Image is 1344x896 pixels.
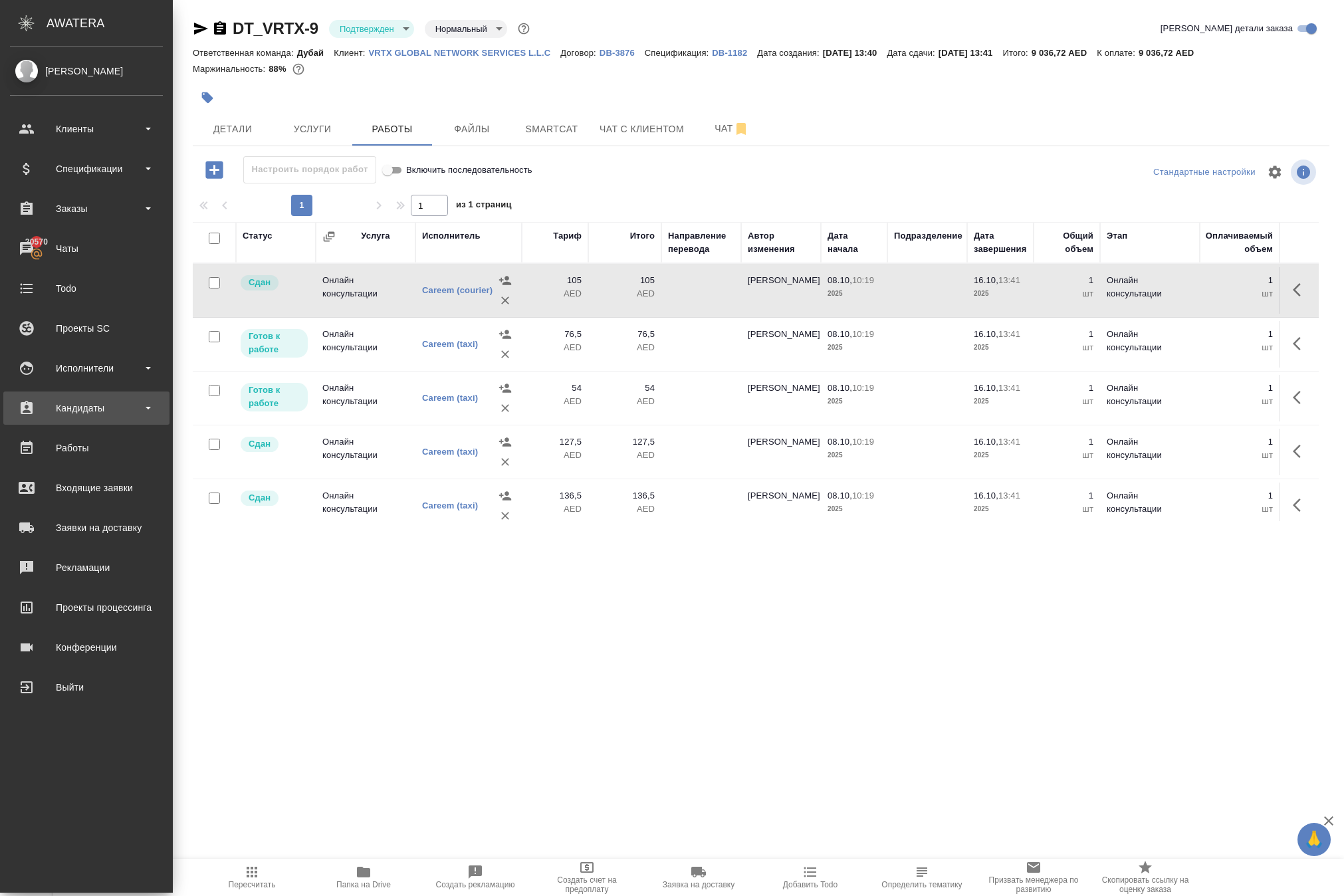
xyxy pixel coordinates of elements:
p: 2025 [828,287,881,300]
a: Todo [3,272,169,305]
span: Заявка на доставку [663,880,734,889]
div: Общий объем [1040,229,1093,256]
p: AED [595,341,655,354]
span: Папка на Drive [336,880,391,889]
p: К оплате: [1097,48,1139,58]
p: 2025 [974,395,1027,408]
button: Здесь прячутся важные кнопки [1285,489,1317,521]
button: Нормальный [431,23,491,35]
button: Создать счет на предоплату [531,859,643,896]
a: Careem (courier) [422,285,493,295]
span: Создать рекламацию [436,880,515,889]
p: Онлайн консультации [1107,489,1193,516]
p: AED [528,503,582,516]
span: Файлы [440,121,504,138]
p: 13:41 [998,275,1020,285]
a: DT_VRTX-9 [233,19,318,37]
p: Дата сдачи: [887,48,938,58]
p: Онлайн консультации [1107,435,1193,462]
p: Сдан [249,491,271,504]
button: Добавить работу [196,156,233,183]
span: Работы [360,121,424,138]
button: Удалить [495,344,515,364]
span: Посмотреть информацию [1291,160,1319,185]
p: 105 [528,274,582,287]
button: Здесь прячутся важные кнопки [1285,382,1317,413]
div: Менеджер проверил работу исполнителя, передает ее на следующий этап [239,435,309,453]
p: 136,5 [595,489,655,503]
p: шт [1040,341,1093,354]
div: Входящие заявки [10,478,163,498]
div: Направление перевода [668,229,734,256]
p: Сдан [249,276,271,289]
div: Чаты [10,239,163,259]
p: VRTX GLOBAL NETWORK SERVICES L.L.C [369,48,561,58]
button: Заявка на доставку [643,859,754,896]
p: Клиент: [334,48,368,58]
div: [PERSON_NAME] [10,64,163,78]
a: DB-3876 [600,47,645,58]
p: 2025 [828,341,881,354]
span: Пересчитать [229,880,276,889]
p: 13:41 [998,491,1020,501]
p: шт [1206,341,1273,354]
a: Проекты процессинга [3,591,169,624]
p: шт [1040,395,1093,408]
p: Дубай [297,48,334,58]
a: Проекты SC [3,312,169,345]
td: Онлайн консультации [316,483,415,529]
p: 76,5 [595,328,655,341]
p: 08.10, [828,275,852,285]
div: split button [1150,162,1259,183]
button: Добавить Todo [754,859,866,896]
a: Careem (taxi) [422,447,478,457]
p: 1 [1040,328,1093,341]
p: шт [1040,449,1093,462]
button: 🙏 [1297,823,1331,856]
p: [DATE] 13:40 [823,48,887,58]
p: Онлайн консультации [1107,382,1193,408]
p: 13:41 [998,329,1020,339]
p: Ответственная команда: [193,48,297,58]
div: Тариф [553,229,582,243]
p: шт [1206,395,1273,408]
p: 10:19 [852,491,874,501]
p: 08.10, [828,491,852,501]
div: Услуга [361,229,390,243]
td: Онлайн консультации [316,321,415,368]
p: 08.10, [828,437,852,447]
p: 16.10, [974,275,998,285]
p: 2025 [828,395,881,408]
div: Подразделение [894,229,962,243]
td: [PERSON_NAME] [741,321,821,368]
p: 16.10, [974,329,998,339]
p: 54 [595,382,655,395]
p: 9 036,72 AED [1139,48,1204,58]
p: 2025 [974,449,1027,462]
a: Careem (taxi) [422,339,478,349]
span: из 1 страниц [456,197,512,216]
div: Исполнитель может приступить к работе [239,328,309,359]
div: Конференции [10,637,163,657]
button: Назначить [495,324,515,344]
span: Smartcat [520,121,584,138]
p: 13:41 [998,383,1020,393]
button: Создать рекламацию [419,859,531,896]
span: Определить тематику [881,880,962,889]
span: Создать счет на предоплату [539,875,635,894]
p: 1 [1040,435,1093,449]
p: 10:19 [852,383,874,393]
span: [PERSON_NAME] детали заказа [1161,22,1293,35]
p: 10:19 [852,329,874,339]
p: 2025 [828,449,881,462]
div: Проекты процессинга [10,598,163,617]
a: Careem (taxi) [422,393,478,403]
div: Дата начала [828,229,881,256]
p: шт [1206,449,1273,462]
div: Исполнитель [422,229,481,243]
p: 1 [1206,382,1273,395]
button: Сгруппировать [322,230,336,243]
button: Здесь прячутся важные кнопки [1285,328,1317,360]
button: Удалить [495,398,515,418]
p: шт [1206,503,1273,516]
